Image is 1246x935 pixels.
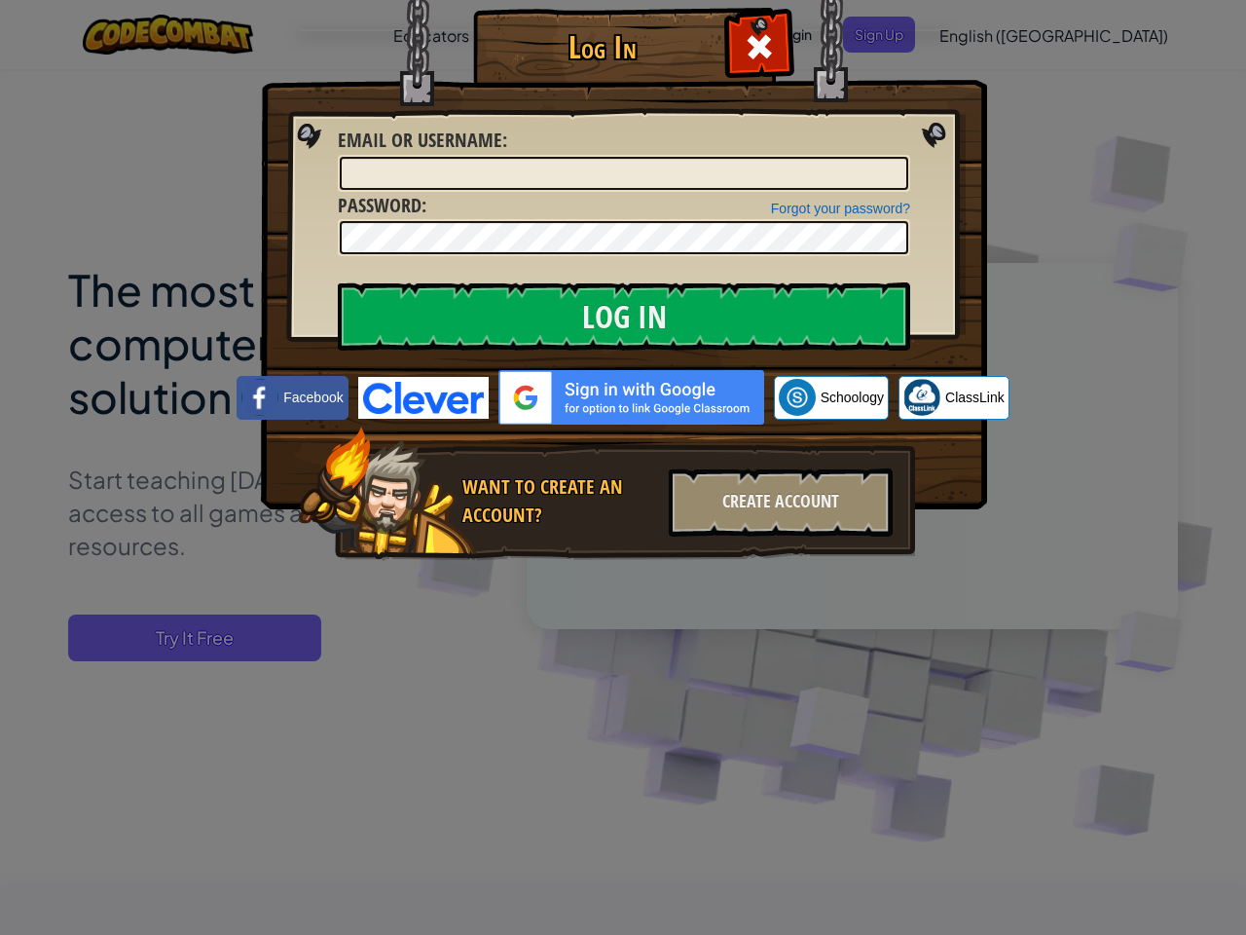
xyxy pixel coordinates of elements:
[771,201,910,216] a: Forgot your password?
[338,127,502,153] span: Email or Username
[338,192,421,218] span: Password
[462,473,657,529] div: Want to create an account?
[338,192,426,220] label: :
[903,379,940,416] img: classlink-logo-small.png
[945,388,1005,407] span: ClassLink
[338,127,507,155] label: :
[338,282,910,351] input: Log In
[241,379,278,416] img: facebook_small.png
[821,388,884,407] span: Schoology
[358,377,489,419] img: clever-logo-blue.png
[498,370,764,425] img: gplus_sso_button2.svg
[478,30,726,64] h1: Log In
[779,379,816,416] img: schoology.png
[283,388,343,407] span: Facebook
[669,468,893,537] div: Create Account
